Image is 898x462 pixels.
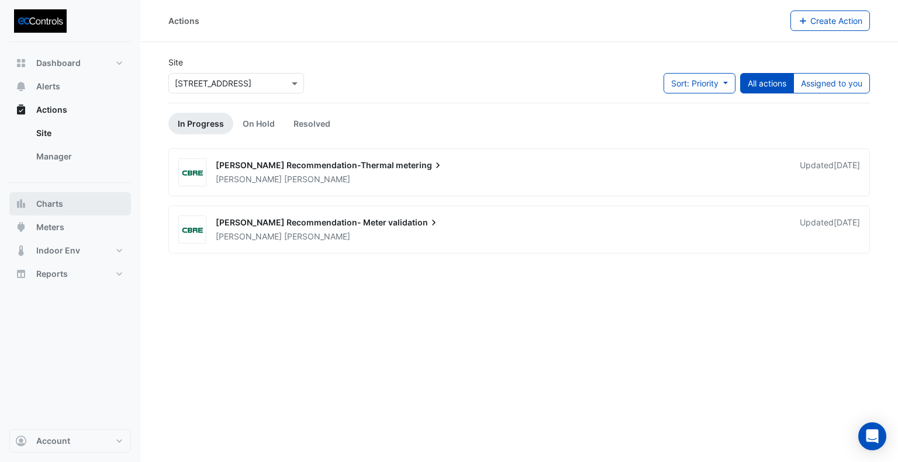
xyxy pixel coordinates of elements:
img: CBRE Charter Hall [179,167,206,179]
app-icon: Dashboard [15,57,27,69]
button: Charts [9,192,131,216]
span: Create Action [810,16,862,26]
span: Reports [36,268,68,280]
span: validation [388,217,440,228]
button: Meters [9,216,131,239]
button: Account [9,429,131,453]
span: Meters [36,221,64,233]
a: Site [27,121,131,145]
span: Alerts [36,81,60,92]
app-icon: Actions [15,104,27,116]
div: Actions [168,15,199,27]
button: Dashboard [9,51,131,75]
button: All actions [740,73,794,93]
span: Account [36,435,70,447]
app-icon: Charts [15,198,27,210]
button: Sort: Priority [664,73,735,93]
span: Charts [36,198,63,210]
button: Create Action [790,11,871,31]
span: Dashboard [36,57,81,69]
a: Resolved [284,113,340,134]
app-icon: Indoor Env [15,245,27,256]
button: Alerts [9,75,131,98]
app-icon: Alerts [15,81,27,92]
span: [PERSON_NAME] [216,231,282,241]
button: Assigned to you [793,73,870,93]
span: metering [396,159,444,171]
div: Updated [800,159,860,185]
span: [PERSON_NAME] [284,173,350,185]
button: Reports [9,262,131,286]
button: Indoor Env [9,239,131,262]
a: In Progress [168,113,233,134]
app-icon: Reports [15,268,27,280]
a: Manager [27,145,131,168]
span: Wed 04-Jun-2025 14:25 AEST [834,217,860,227]
app-icon: Meters [15,221,27,233]
span: [PERSON_NAME] Recommendation-Thermal [216,160,394,170]
span: Sort: Priority [671,78,719,88]
img: CBRE Charter Hall [179,224,206,236]
span: Indoor Env [36,245,80,256]
span: [PERSON_NAME] Recommendation- Meter [216,217,386,227]
span: [PERSON_NAME] [216,174,282,184]
div: Actions [9,121,131,173]
div: Open Intercom Messenger [858,422,886,450]
div: Updated [800,217,860,242]
img: Company Logo [14,9,67,33]
span: Wed 04-Jun-2025 14:26 AEST [834,160,860,170]
a: On Hold [233,113,284,134]
button: Actions [9,98,131,121]
span: Actions [36,104,67,116]
span: [PERSON_NAME] [284,231,350,242]
label: Site [168,56,183,68]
